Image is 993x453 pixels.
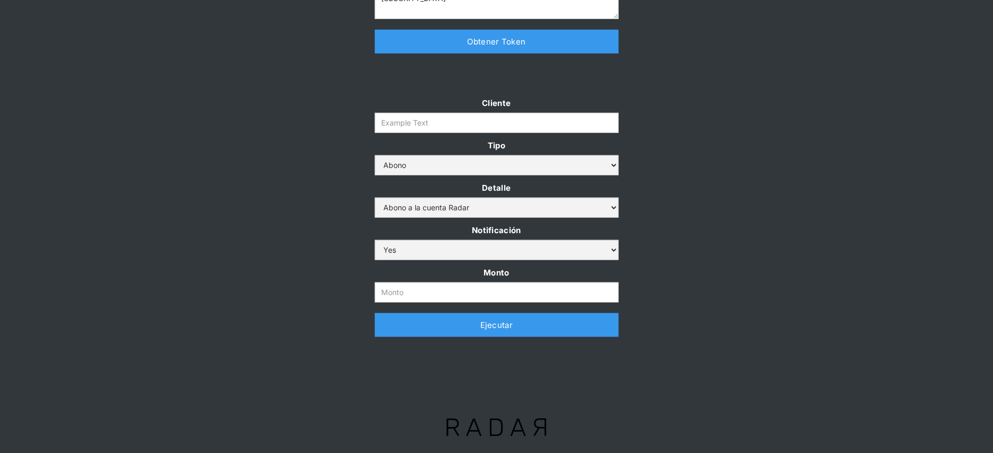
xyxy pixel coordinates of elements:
label: Monto [375,265,619,280]
label: Notificación [375,223,619,237]
a: Obtener Token [375,30,619,54]
label: Cliente [375,96,619,110]
input: Monto [375,282,619,303]
label: Tipo [375,138,619,153]
label: Detalle [375,181,619,195]
a: Ejecutar [375,313,619,337]
input: Example Text [375,113,619,133]
form: Form [375,96,619,303]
